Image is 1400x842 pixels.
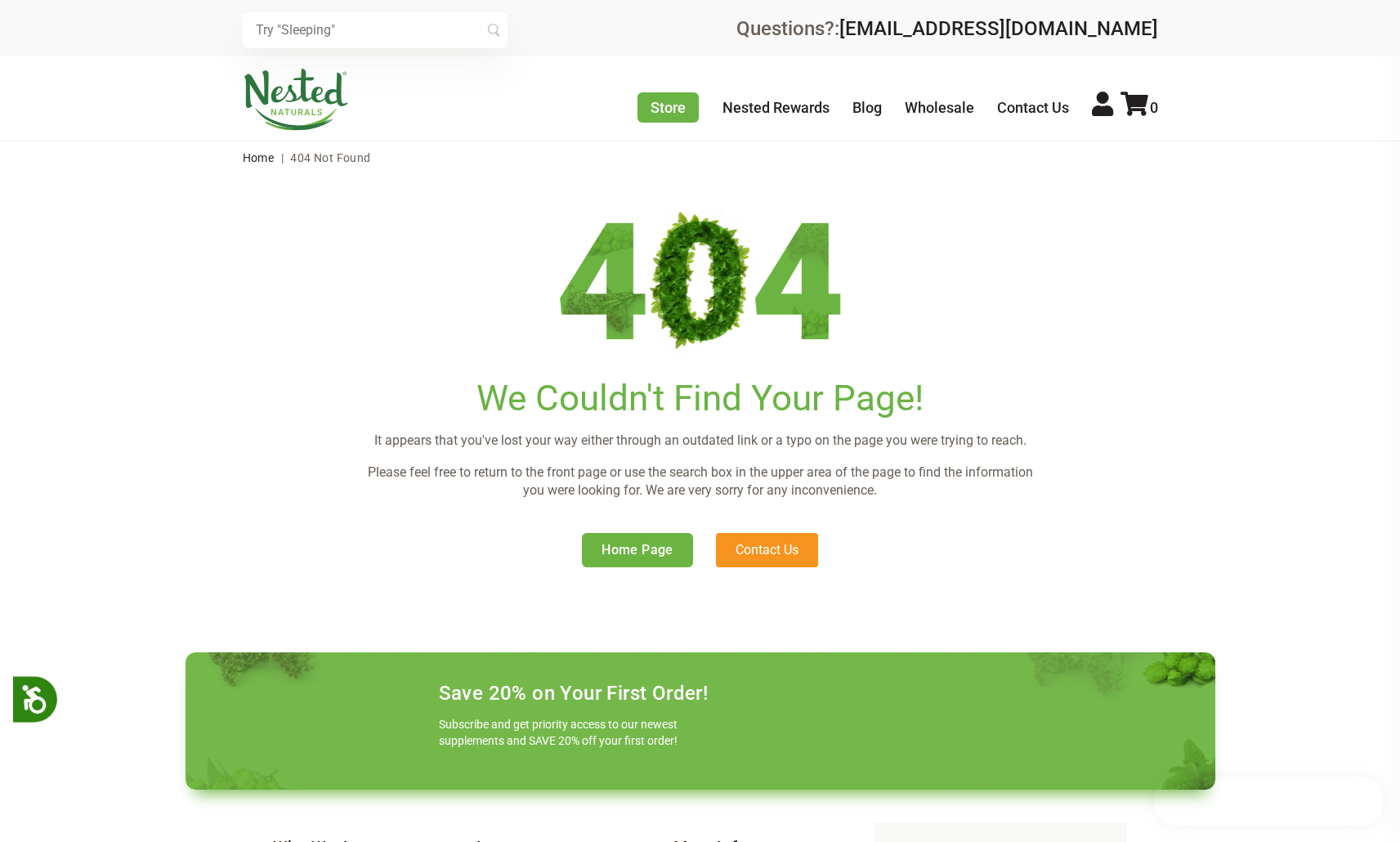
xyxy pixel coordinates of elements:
[839,17,1158,40] a: [EMAIL_ADDRESS][DOMAIN_NAME]
[277,151,288,164] span: |
[852,99,882,116] a: Blog
[722,99,830,116] a: Nested Rewards
[736,19,1158,38] div: Questions?:
[439,682,709,705] h4: Save 20% on Your First Order!
[243,151,275,164] a: Home
[559,207,841,361] img: 404.png
[362,464,1039,500] p: Please feel free to return to the front page or use the search box in the upper area of the page ...
[1154,777,1384,826] iframe: Button to open loyalty program pop-up
[243,12,508,48] input: Try "Sleeping"
[1120,99,1158,116] a: 0
[1150,99,1158,116] span: 0
[243,141,1158,174] nav: breadcrumbs
[637,92,699,123] a: Store
[716,533,818,567] a: Contact Us
[905,99,974,116] a: Wholesale
[439,716,684,749] p: Subscribe and get priority access to our newest supplements and SAVE 20% off your first order!
[362,432,1039,450] p: It appears that you've lost your way either through an outdated link or a typo on the page you we...
[997,99,1069,116] a: Contact Us
[290,151,370,164] span: 404 Not Found
[362,378,1039,419] h1: We Couldn't Find Your Page!
[582,533,693,567] a: Home Page
[243,69,349,131] img: Nested Naturals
